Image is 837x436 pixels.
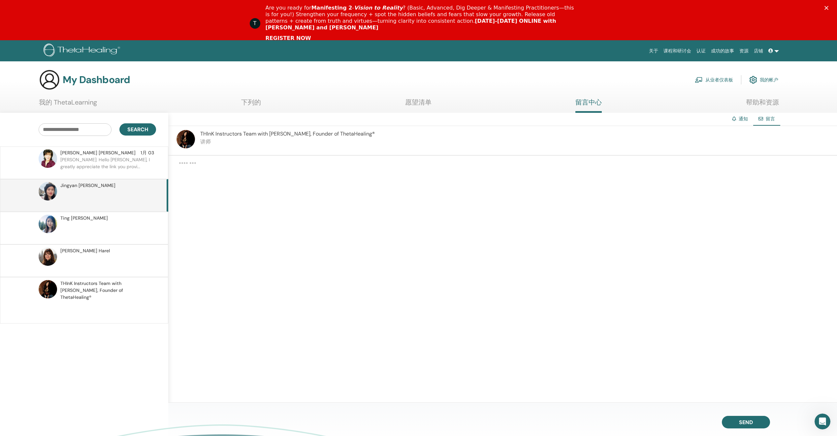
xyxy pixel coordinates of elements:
[311,5,352,11] b: Manifesting 2
[646,45,661,57] a: 关于
[60,182,115,189] span: Jingyan [PERSON_NAME]
[177,130,195,148] img: default.jpg
[39,69,60,90] img: generic-user-icon.jpg
[60,247,110,254] span: [PERSON_NAME] Harel
[405,98,432,111] a: 愿望清单
[39,280,57,298] img: default.jpg
[575,98,602,113] a: 留言中心
[60,280,154,301] span: THInK Instructors Team with [PERSON_NAME], Founder of ThetaHealing®
[746,98,779,111] a: 帮助和资源
[60,215,108,222] span: Ting [PERSON_NAME]
[694,45,708,57] a: 认证
[661,45,694,57] a: 课程和研讨会
[749,73,778,87] a: 我的帐户
[739,116,748,122] a: 通知
[241,98,261,111] a: 下列的
[250,18,260,29] div: Profile image for ThetaHealing
[354,5,403,11] i: Vision to Reality
[266,18,556,31] b: [DATE]-[DATE] ONLINE with [PERSON_NAME] and [PERSON_NAME]
[60,156,156,176] p: [PERSON_NAME]: Hello [PERSON_NAME], I greatly appreciate the link you provi...
[695,77,703,83] img: chalkboard-teacher.svg
[695,73,733,87] a: 从业者仪表板
[39,247,57,266] img: default.jpg
[119,123,156,136] button: Search
[739,419,753,426] span: Send
[815,414,830,429] iframe: Intercom live chat
[63,74,130,86] h3: My Dashboard
[722,416,770,428] button: Send
[766,116,775,122] span: 留言
[751,45,766,57] a: 店铺
[266,5,577,31] div: Are you ready for - ? (Basic, Advanced, Dig Deeper & Manifesting Practitioners—this is for you!) ...
[39,149,57,168] img: default.jpg
[39,215,57,233] img: default.jpg
[39,182,57,201] img: default.jpg
[824,6,831,10] div: 关闭
[44,44,122,58] img: logo.png
[60,149,136,156] span: [PERSON_NAME] [PERSON_NAME]
[127,126,148,133] span: Search
[266,35,311,42] a: REGISTER NOW
[141,149,154,156] span: 1月 03
[200,138,375,146] p: 讲师
[200,130,375,137] span: THInK Instructors Team with [PERSON_NAME], Founder of ThetaHealing®
[39,98,97,111] a: 我的 ThetaLearning
[737,45,751,57] a: 资源
[749,74,757,85] img: cog.svg
[708,45,737,57] a: 成功的故事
